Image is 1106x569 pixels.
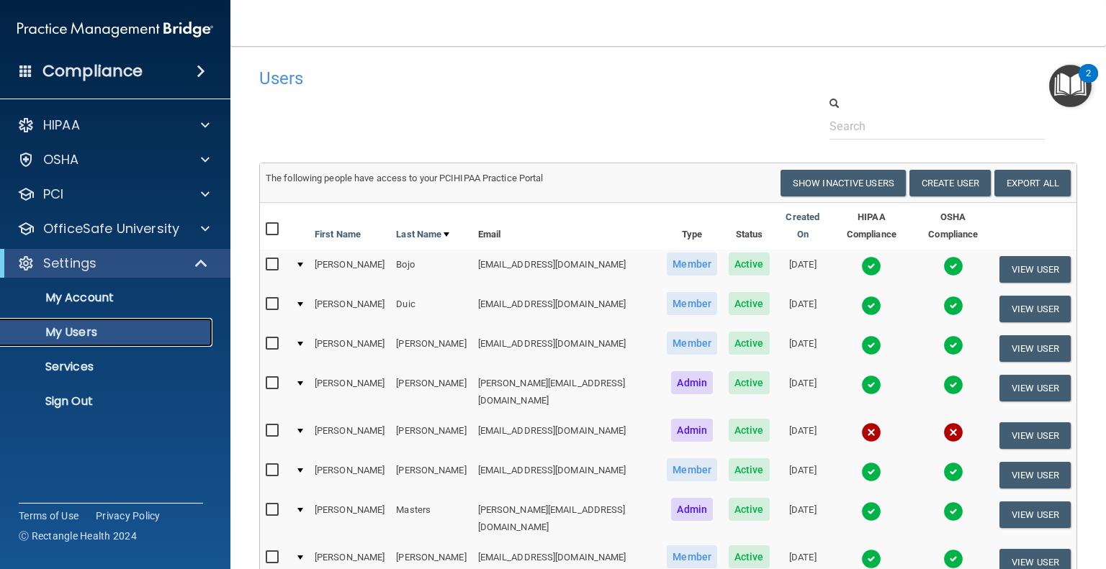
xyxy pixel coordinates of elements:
span: Admin [671,498,713,521]
img: tick.e7d51cea.svg [943,256,963,276]
td: [PERSON_NAME] [309,416,390,455]
p: My Users [9,325,206,340]
td: [PERSON_NAME] [309,495,390,542]
span: Member [667,545,717,568]
td: [EMAIL_ADDRESS][DOMAIN_NAME] [472,289,662,329]
img: tick.e7d51cea.svg [861,549,881,569]
span: The following people have access to your PCIHIPAA Practice Portal [266,173,544,183]
th: Type [661,203,723,250]
img: tick.e7d51cea.svg [943,296,963,316]
img: cross.ca9f0e7f.svg [943,422,963,442]
span: Admin [671,371,713,394]
p: PCI [43,186,63,203]
button: Open Resource Center, 2 new notifications [1049,65,1092,107]
span: Active [729,498,770,521]
img: PMB logo [17,15,213,44]
a: Created On [781,209,824,243]
img: tick.e7d51cea.svg [861,296,881,316]
span: Ⓒ Rectangle Health 2024 [19,529,137,543]
a: HIPAA [17,117,210,134]
button: View User [999,422,1071,449]
h4: Users [259,69,727,88]
a: Privacy Policy [96,509,161,523]
td: [PERSON_NAME][EMAIL_ADDRESS][DOMAIN_NAME] [472,368,662,416]
img: tick.e7d51cea.svg [861,335,881,355]
span: Active [729,292,770,315]
td: [EMAIL_ADDRESS][DOMAIN_NAME] [472,455,662,495]
td: [EMAIL_ADDRESS][DOMAIN_NAME] [472,416,662,455]
span: Member [667,332,717,355]
p: HIPAA [43,117,80,134]
td: [PERSON_NAME] [390,416,472,455]
a: OSHA [17,151,210,168]
p: Settings [43,255,96,272]
span: Admin [671,419,713,442]
span: Member [667,252,717,276]
a: Export All [994,170,1071,196]
img: tick.e7d51cea.svg [943,335,963,355]
span: Active [729,332,770,355]
img: cross.ca9f0e7f.svg [861,422,881,442]
td: [PERSON_NAME] [309,329,390,368]
td: [DATE] [775,329,830,368]
td: [PERSON_NAME][EMAIL_ADDRESS][DOMAIN_NAME] [472,495,662,542]
td: [PERSON_NAME] [390,368,472,416]
div: 2 [1086,73,1091,92]
td: [PERSON_NAME] [390,455,472,495]
p: Sign Out [9,394,206,409]
td: [PERSON_NAME] [309,455,390,495]
img: tick.e7d51cea.svg [943,501,963,522]
td: [DATE] [775,455,830,495]
td: [PERSON_NAME] [390,329,472,368]
p: Services [9,360,206,374]
td: Duic [390,289,472,329]
button: View User [999,335,1071,362]
td: [PERSON_NAME] [309,289,390,329]
span: Active [729,545,770,568]
button: Show Inactive Users [781,170,906,196]
button: View User [999,375,1071,401]
img: tick.e7d51cea.svg [861,462,881,482]
a: OfficeSafe University [17,220,210,237]
a: Last Name [396,226,449,243]
span: Active [729,458,770,481]
th: OSHA Compliance [913,203,994,250]
td: [EMAIL_ADDRESS][DOMAIN_NAME] [472,250,662,289]
td: [PERSON_NAME] [309,368,390,416]
a: PCI [17,186,210,203]
a: Terms of Use [19,509,78,523]
th: HIPAA Compliance [830,203,913,250]
p: OfficeSafe University [43,220,179,237]
button: View User [999,501,1071,528]
img: tick.e7d51cea.svg [943,549,963,569]
th: Status [723,203,775,250]
span: Active [729,252,770,276]
a: First Name [315,226,361,243]
img: tick.e7d51cea.svg [943,375,963,395]
span: Member [667,292,717,315]
img: tick.e7d51cea.svg [943,462,963,482]
img: tick.e7d51cea.svg [861,375,881,395]
h4: Compliance [42,61,143,81]
th: Email [472,203,662,250]
td: [DATE] [775,368,830,416]
p: My Account [9,291,206,305]
td: Masters [390,495,472,542]
img: tick.e7d51cea.svg [861,501,881,522]
button: View User [999,296,1071,322]
span: Active [729,371,770,394]
td: [DATE] [775,250,830,289]
a: Settings [17,255,209,272]
img: tick.e7d51cea.svg [861,256,881,276]
td: [DATE] [775,495,830,542]
span: Active [729,419,770,442]
button: View User [999,256,1071,283]
span: Member [667,458,717,481]
td: [EMAIL_ADDRESS][DOMAIN_NAME] [472,329,662,368]
p: OSHA [43,151,79,168]
td: [DATE] [775,416,830,455]
input: Search [829,113,1045,140]
td: Bojo [390,250,472,289]
td: [PERSON_NAME] [309,250,390,289]
td: [DATE] [775,289,830,329]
